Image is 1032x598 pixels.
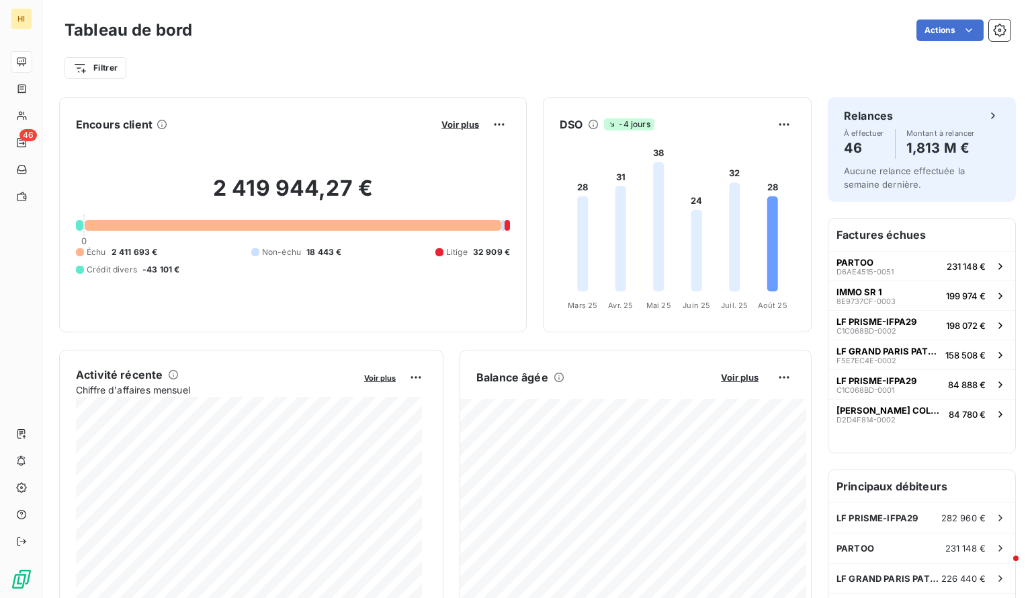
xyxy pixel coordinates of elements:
h6: Relances [844,108,893,124]
img: Logo LeanPay [11,568,32,590]
span: Aucune relance effectuée la semaine dernière. [844,165,965,190]
span: 226 440 € [941,573,986,584]
span: LF GRAND PARIS PATRIMOINE - IFPA28 [836,573,941,584]
span: 2 411 693 € [112,246,158,258]
tspan: Juil. 25 [721,301,748,310]
span: 32 909 € [473,246,510,258]
span: LF PRISME-IFPA29 [836,375,916,386]
button: LF PRISME-IFPA29C1C068BD-0002198 072 € [828,310,1015,340]
span: 0 [81,235,87,246]
button: [PERSON_NAME] COLOMBESD2D4F814-000284 780 € [828,399,1015,428]
span: Voir plus [441,119,479,130]
iframe: Intercom live chat [986,552,1019,585]
span: -43 101 € [142,264,179,276]
span: 158 508 € [945,350,986,361]
span: -4 jours [604,118,654,130]
span: Crédit divers [87,264,137,276]
h4: 46 [844,137,884,159]
tspan: Mai 25 [646,301,671,310]
span: 199 974 € [946,291,986,301]
span: D2D4F814-0002 [836,416,896,424]
button: LF GRAND PARIS PATRIMOINE - IFPA28F5E7EC4E-0002158 508 € [828,340,1015,369]
button: Filtrer [64,57,126,79]
span: 231 148 € [947,261,986,272]
button: PARTOOD6AE4515-0051231 148 € [828,251,1015,281]
button: Voir plus [437,118,483,130]
span: 84 780 € [949,409,986,420]
span: 198 072 € [946,320,986,331]
span: PARTOO [836,257,873,268]
h6: Balance âgée [476,369,548,385]
a: 46 [11,132,32,153]
h6: Principaux débiteurs [828,470,1015,502]
h6: DSO [560,116,583,133]
span: C1C068BD-0001 [836,386,894,394]
tspan: Juin 25 [683,301,710,310]
span: 18 443 € [306,246,341,258]
span: Voir plus [721,372,759,383]
span: LF PRISME-IFPA29 [836,316,916,327]
tspan: Mars 25 [568,301,597,310]
span: LF PRISME-IFPA29 [836,513,918,523]
span: Échu [87,246,106,258]
h6: Encours client [76,116,153,133]
span: Non-échu [262,246,301,258]
button: IMMO SR 18E9737CF-0003199 974 € [828,281,1015,310]
span: Chiffre d'affaires mensuel [76,383,355,397]
span: D6AE4515-0051 [836,268,894,276]
span: 46 [19,129,37,141]
span: Montant à relancer [906,129,975,137]
tspan: Août 25 [758,301,787,310]
h4: 1,813 M € [906,137,975,159]
button: LF PRISME-IFPA29C1C068BD-000184 888 € [828,369,1015,399]
h6: Factures échues [828,219,1015,251]
h3: Tableau de bord [64,18,192,42]
span: C1C068BD-0002 [836,327,896,335]
span: [PERSON_NAME] COLOMBES [836,405,943,416]
h6: Activité récente [76,367,163,383]
span: 231 148 € [945,543,986,554]
span: 8E9737CF-0003 [836,297,896,305]
button: Voir plus [717,371,763,383]
button: Voir plus [360,371,400,383]
span: Voir plus [364,373,396,383]
span: À effectuer [844,129,884,137]
span: LF GRAND PARIS PATRIMOINE - IFPA28 [836,346,940,357]
h2: 2 419 944,27 € [76,175,510,215]
div: HI [11,8,32,30]
span: PARTOO [836,543,874,554]
span: 84 888 € [948,379,986,390]
span: Litige [446,246,468,258]
tspan: Avr. 25 [608,301,633,310]
button: Actions [916,20,984,41]
span: F5E7EC4E-0002 [836,357,896,365]
span: IMMO SR 1 [836,287,882,297]
span: 282 960 € [941,513,986,523]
